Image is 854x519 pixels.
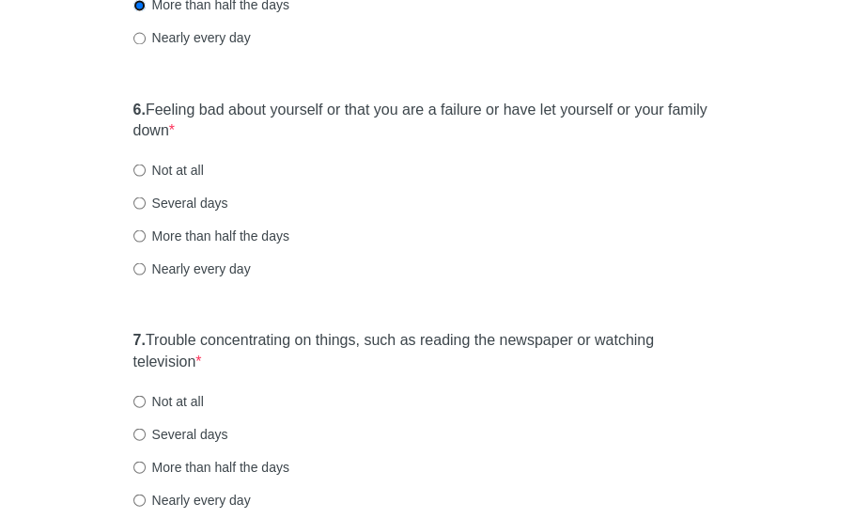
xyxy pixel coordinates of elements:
[133,160,204,179] label: Not at all
[133,428,146,440] input: Several days
[133,461,146,473] input: More than half the days
[133,395,146,407] input: Not at all
[133,262,146,275] input: Nearly every day
[133,457,289,476] label: More than half the days
[133,490,251,509] label: Nearly every day
[133,229,146,242] input: More than half the days
[133,32,146,44] input: Nearly every day
[133,331,146,347] strong: 7.
[133,99,722,142] label: Feeling bad about yourself or that you are a failure or have let yourself or your family down
[133,226,289,244] label: More than half the days
[133,101,146,117] strong: 6.
[133,424,228,443] label: Several days
[133,259,251,277] label: Nearly every day
[133,193,228,212] label: Several days
[133,329,722,372] label: Trouble concentrating on things, such as reading the newspaper or watching television
[133,494,146,506] input: Nearly every day
[133,197,146,209] input: Several days
[133,164,146,176] input: Not at all
[133,28,251,47] label: Nearly every day
[133,391,204,410] label: Not at all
